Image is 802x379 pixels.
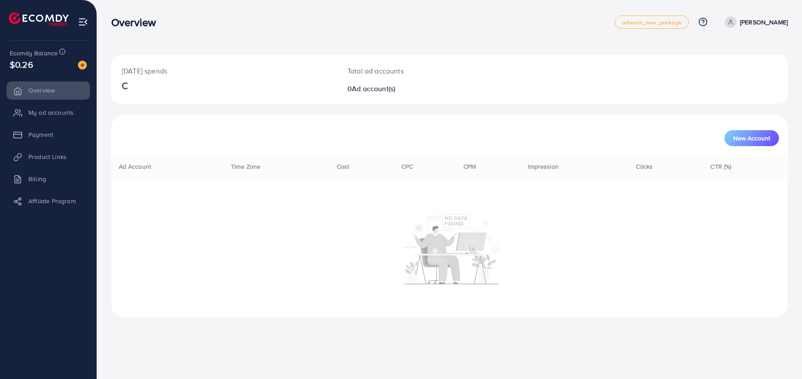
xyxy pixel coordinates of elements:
span: New Account [733,135,770,141]
p: [PERSON_NAME] [740,17,788,27]
h3: Overview [111,16,163,29]
span: adreach_new_package [622,19,681,25]
img: image [78,61,87,70]
span: Ecomdy Balance [10,49,58,58]
a: [PERSON_NAME] [721,16,788,28]
span: $0.26 [10,58,33,71]
img: menu [78,17,88,27]
span: Ad account(s) [352,84,395,93]
p: Total ad accounts [347,66,495,76]
h2: 0 [347,85,495,93]
a: adreach_new_package [615,15,689,29]
p: [DATE] spends [122,66,326,76]
img: logo [9,12,69,26]
button: New Account [724,130,779,146]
